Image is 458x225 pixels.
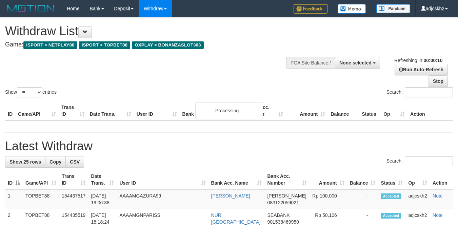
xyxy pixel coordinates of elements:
span: ISPORT > TOPBET88 [79,41,130,49]
td: - [347,189,378,209]
div: Processing... [195,102,263,119]
span: None selected [339,60,372,65]
span: Copy [49,159,61,165]
td: [DATE] 19:06:38 [88,189,117,209]
img: MOTION_logo.png [5,3,57,14]
span: Accepted [381,213,401,219]
strong: 00:00:10 [423,58,442,63]
span: CSV [70,159,80,165]
span: ISPORT > NETPLAY88 [23,41,77,49]
th: Amount: activate to sort column ascending [310,170,347,189]
th: Balance: activate to sort column ascending [347,170,378,189]
th: Status: activate to sort column ascending [378,170,405,189]
th: Amount [286,101,328,120]
th: User ID: activate to sort column ascending [117,170,208,189]
label: Search: [386,87,453,97]
td: adjcskh2 [405,189,430,209]
h1: Latest Withdraw [5,139,453,153]
td: Rp 100,000 [310,189,347,209]
span: Accepted [381,193,401,199]
th: ID: activate to sort column descending [5,170,23,189]
h4: Game: [5,41,299,48]
th: Op [381,101,407,120]
h1: Withdraw List [5,24,299,38]
a: CSV [65,156,84,168]
th: Date Trans.: activate to sort column ascending [88,170,117,189]
th: Bank Acc. Name: activate to sort column ascending [208,170,265,189]
span: [PERSON_NAME] [267,193,306,199]
th: Status [359,101,381,120]
span: Show 25 rows [9,159,41,165]
span: SEABANK [267,212,290,218]
select: Showentries [17,87,42,97]
span: Refreshing in: [394,58,442,63]
a: Copy [45,156,66,168]
button: None selected [335,57,380,69]
th: Bank Acc. Number: activate to sort column ascending [264,170,310,189]
th: Action [430,170,453,189]
label: Search: [386,156,453,166]
a: Show 25 rows [5,156,45,168]
a: Stop [429,75,448,87]
img: panduan.png [376,4,410,13]
td: TOPBET88 [23,189,59,209]
th: Op: activate to sort column ascending [405,170,430,189]
th: Balance [328,101,359,120]
span: Copy 901538469950 to clipboard [267,219,299,225]
a: NUR [GEOGRAPHIC_DATA] [211,212,261,225]
th: Bank Acc. Number [244,101,286,120]
span: OXPLAY > BONANZASLOT303 [132,41,204,49]
th: Game/API: activate to sort column ascending [23,170,59,189]
th: Game/API [15,101,59,120]
label: Show entries [5,87,57,97]
input: Search: [405,87,453,97]
span: Copy 083122059021 to clipboard [267,200,299,205]
img: Button%20Memo.svg [338,4,366,14]
th: ID [5,101,15,120]
div: PGA Site Balance / [286,57,335,69]
th: Action [407,101,453,120]
a: Run Auto-Refresh [395,64,448,75]
a: [PERSON_NAME] [211,193,250,199]
td: AAAAMGAZURA99 [117,189,208,209]
th: Trans ID [59,101,87,120]
input: Search: [405,156,453,166]
a: Note [433,193,443,199]
td: 154437517 [59,189,88,209]
th: Trans ID: activate to sort column ascending [59,170,88,189]
th: User ID [134,101,180,120]
th: Date Trans. [87,101,134,120]
th: Bank Acc. Name [180,101,244,120]
td: 1 [5,189,23,209]
img: Feedback.jpg [294,4,327,14]
a: Note [433,212,443,218]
